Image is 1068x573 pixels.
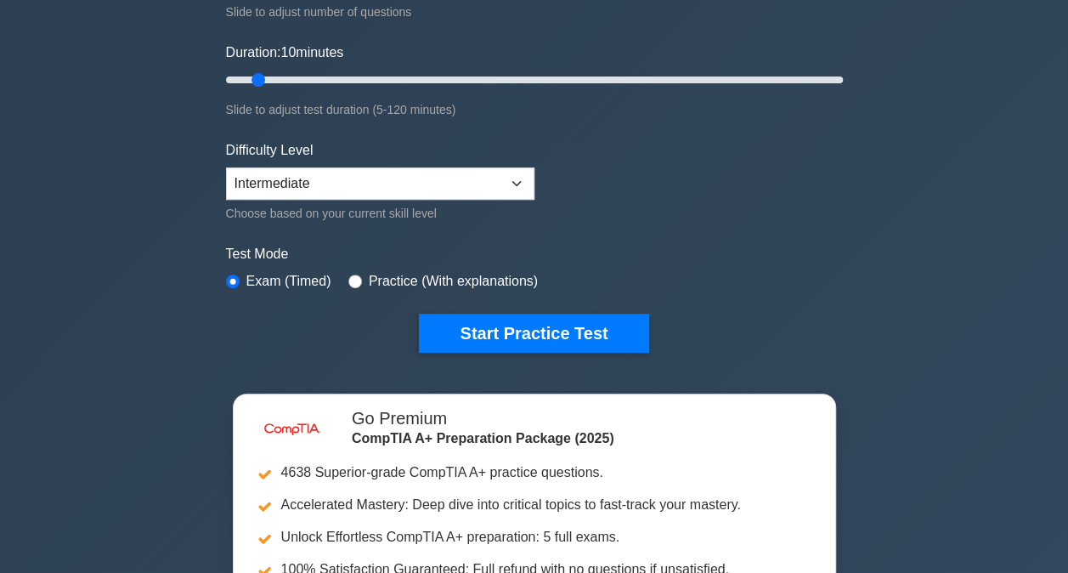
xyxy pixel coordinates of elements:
div: Choose based on your current skill level [226,203,534,224]
label: Practice (With explanations) [369,271,538,292]
span: 10 [280,45,296,60]
button: Start Practice Test [419,314,648,353]
label: Duration: minutes [226,43,344,63]
div: Slide to adjust number of questions [226,2,843,22]
label: Exam (Timed) [246,271,331,292]
label: Difficulty Level [226,140,314,161]
label: Test Mode [226,244,843,264]
div: Slide to adjust test duration (5-120 minutes) [226,99,843,120]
